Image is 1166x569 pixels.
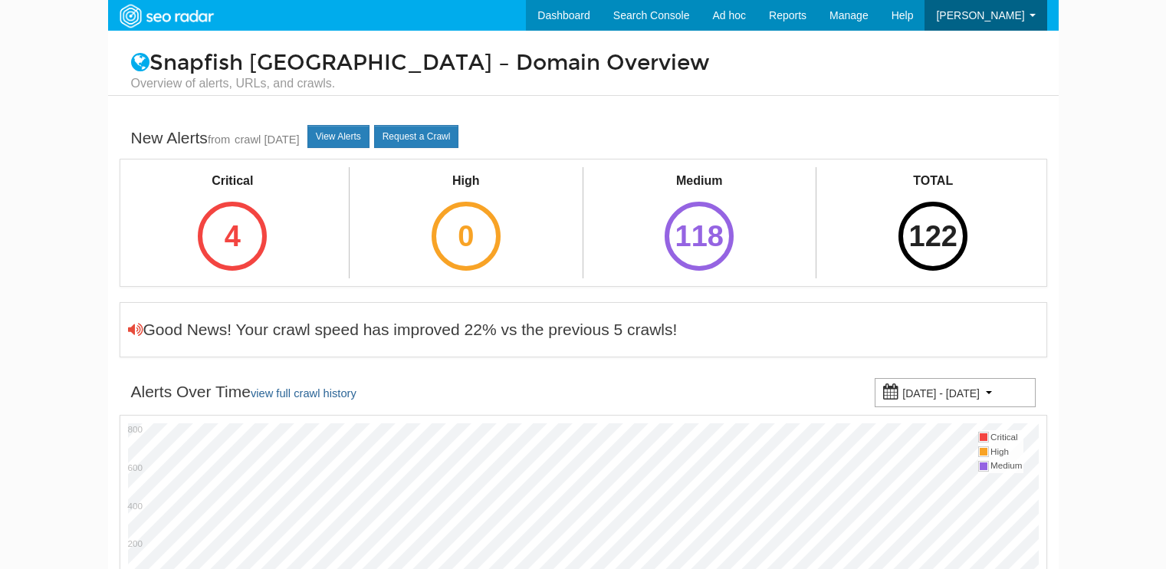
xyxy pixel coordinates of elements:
span: Reports [769,9,806,21]
img: SEORadar [113,2,219,30]
small: [DATE] - [DATE] [902,387,980,400]
div: 4 [198,202,267,271]
a: View Alerts [307,125,370,148]
small: from [208,133,230,146]
a: view full crawl history [251,387,356,400]
td: Critical [990,430,1023,445]
div: 118 [665,202,734,271]
small: Overview of alerts, URLs, and crawls. [131,75,1036,92]
a: crawl [DATE] [235,133,300,146]
td: High [990,445,1023,459]
span: Help [892,9,914,21]
div: New Alerts [131,127,300,151]
span: Search Console [613,9,690,21]
div: TOTAL [885,173,981,190]
div: Critical [184,173,281,190]
div: Good News! Your crawl speed has improved 22% vs the previous 5 crawls! [128,318,678,341]
span: Manage [829,9,869,21]
div: High [418,173,514,190]
h1: Snapfish [GEOGRAPHIC_DATA] – Domain Overview [120,51,1047,92]
div: Medium [651,173,747,190]
div: Alerts Over Time [131,380,356,405]
span: [PERSON_NAME] [936,9,1024,21]
td: Medium [990,459,1023,473]
div: 122 [898,202,967,271]
div: 0 [432,202,501,271]
a: Request a Crawl [374,125,459,148]
span: Ad hoc [712,9,746,21]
